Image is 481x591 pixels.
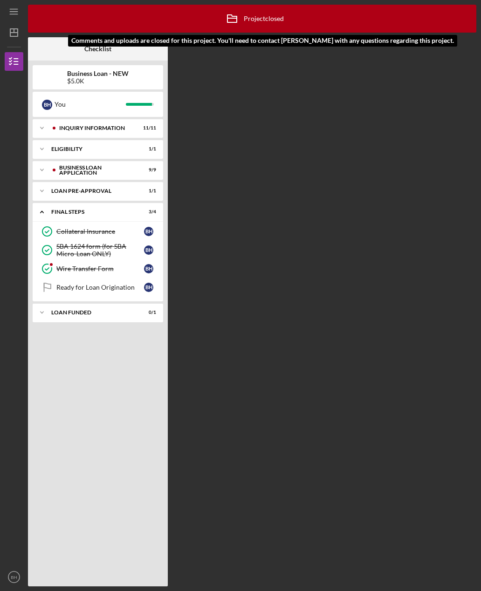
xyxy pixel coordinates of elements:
[56,284,144,291] div: Ready for Loan Origination
[42,100,52,110] div: B H
[55,96,126,112] div: You
[37,259,158,278] a: Wire Transfer FormBH
[5,568,23,586] button: BH
[139,125,156,131] div: 11 / 11
[51,188,133,194] div: LOAN PRE-APPROVAL
[59,125,133,131] div: INQUIRY INFORMATION
[139,209,156,215] div: 3 / 4
[144,264,153,273] div: B H
[51,209,133,215] div: FINAL STEPS
[11,575,17,580] text: BH
[56,265,144,272] div: Wire Transfer Form
[59,165,133,176] div: BUSINESS LOAN APPLICATION
[139,188,156,194] div: 1 / 1
[144,283,153,292] div: B H
[67,70,129,77] b: Business Loan - NEW
[67,77,129,85] div: $5.0K
[37,222,158,241] a: Collateral InsuranceBH
[139,146,156,152] div: 1 / 1
[220,7,284,30] div: Project closed
[144,227,153,236] div: B H
[56,243,144,258] div: SBA 1624 form (for SBA Micro-Loan ONLY)
[56,228,144,235] div: Collateral Insurance
[37,241,158,259] a: SBA 1624 form (for SBA Micro-Loan ONLY)BH
[84,45,111,53] b: Checklist
[139,167,156,173] div: 9 / 9
[51,310,133,315] div: LOAN FUNDED
[139,310,156,315] div: 0 / 1
[37,278,158,297] a: Ready for Loan OriginationBH
[144,245,153,255] div: B H
[51,146,133,152] div: ELIGIBILITY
